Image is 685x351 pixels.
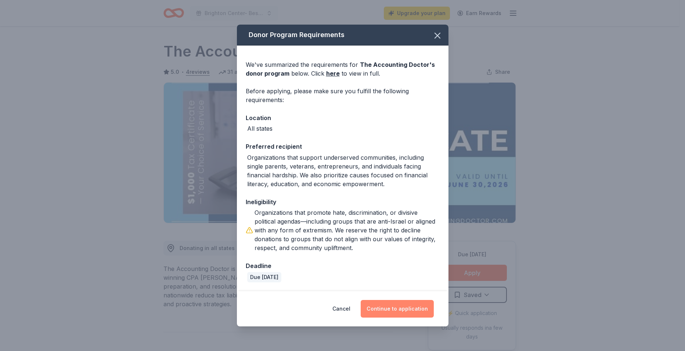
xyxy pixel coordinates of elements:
div: Due [DATE] [247,272,281,282]
div: Location [246,113,440,123]
button: Cancel [332,300,350,318]
div: Preferred recipient [246,142,440,151]
div: We've summarized the requirements for below. Click to view in full. [246,60,440,78]
a: here [326,69,340,78]
div: All states [247,124,273,133]
div: Donor Program Requirements [237,25,448,46]
div: Organizations that promote hate, discrimination, or divisive political agendas—including groups t... [255,208,440,252]
button: Continue to application [361,300,434,318]
div: Organizations that support underserved communities, including single parents, veterans, entrepren... [247,153,440,188]
div: Deadline [246,261,440,271]
div: Ineligibility [246,197,440,207]
div: Before applying, please make sure you fulfill the following requirements: [246,87,440,104]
